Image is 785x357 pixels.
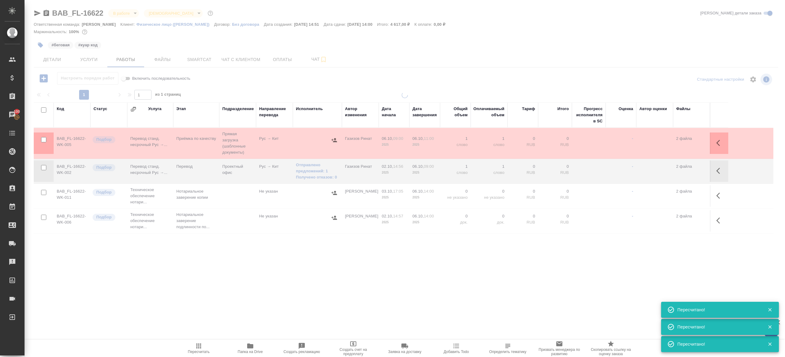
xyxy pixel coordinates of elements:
[676,106,690,112] div: Файлы
[618,106,633,112] div: Оценка
[713,213,727,228] button: Здесь прячутся важные кнопки
[639,106,667,112] div: Автор оценки
[130,106,136,112] button: Сгруппировать
[379,340,431,357] button: Заявка на доставку
[382,106,406,118] div: Дата начала
[764,307,776,313] button: Закрыть
[412,106,437,118] div: Дата завершения
[713,188,727,203] button: Здесь прячутся важные кнопки
[296,106,323,112] div: Исполнитель
[677,307,758,313] div: Пересчитано!
[345,106,376,118] div: Автор изменения
[259,106,290,118] div: Направление перевода
[764,324,776,330] button: Закрыть
[222,106,254,112] div: Подразделение
[443,106,468,118] div: Общий объем
[2,107,23,122] a: 100
[57,106,64,112] div: Код
[677,324,758,330] div: Пересчитано!
[388,350,421,354] span: Заявка на доставку
[188,350,210,354] span: Пересчитать
[764,341,776,347] button: Закрыть
[575,106,603,124] div: Прогресс исполнителя в SC
[677,341,758,347] div: Пересчитано!
[173,340,224,357] button: Пересчитать
[238,350,263,354] span: Папка на Drive
[148,106,161,112] div: Услуга
[585,340,637,357] button: Скопировать ссылку на оценку заказа
[713,163,727,178] button: Здесь прячутся важные кнопки
[522,106,535,112] div: Тариф
[489,350,526,354] span: Определить тематику
[557,106,569,112] div: Итого
[94,106,107,112] div: Статус
[224,340,276,357] button: Папка на Drive
[589,347,633,356] span: Скопировать ссылку на оценку заказа
[534,340,585,357] button: Призвать менеджера по развитию
[10,109,24,115] span: 100
[327,340,379,357] button: Создать счет на предоплату
[482,340,534,357] button: Определить тематику
[537,347,581,356] span: Призвать менеджера по развитию
[176,106,186,112] div: Этап
[713,136,727,150] button: Здесь прячутся важные кнопки
[331,347,375,356] span: Создать счет на предоплату
[431,340,482,357] button: Добавить Todo
[473,106,504,118] div: Оплачиваемый объем
[444,350,469,354] span: Добавить Todo
[276,340,327,357] button: Создать рекламацию
[284,350,320,354] span: Создать рекламацию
